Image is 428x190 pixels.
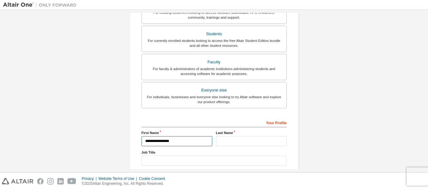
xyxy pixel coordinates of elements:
[146,38,283,48] div: For currently enrolled students looking to access the free Altair Student Edition bundle and all ...
[57,178,64,184] img: linkedin.svg
[146,66,283,76] div: For faculty & administrators of academic institutions administering students and accessing softwa...
[142,150,287,155] label: Job Title
[37,178,44,184] img: facebook.svg
[3,2,80,8] img: Altair One
[146,58,283,66] div: Faculty
[146,10,283,20] div: For existing customers looking to access software downloads, HPC resources, community, trainings ...
[82,176,98,181] div: Privacy
[67,178,76,184] img: youtube.svg
[216,130,287,135] label: Last Name
[82,181,169,186] p: © 2025 Altair Engineering, Inc. All Rights Reserved.
[146,86,283,95] div: Everyone else
[2,178,33,184] img: altair_logo.svg
[139,176,169,181] div: Cookie Consent
[142,117,287,127] div: Your Profile
[146,95,283,104] div: For individuals, businesses and everyone else looking to try Altair software and explore our prod...
[47,178,54,184] img: instagram.svg
[98,176,139,181] div: Website Terms of Use
[146,30,283,38] div: Students
[142,130,212,135] label: First Name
